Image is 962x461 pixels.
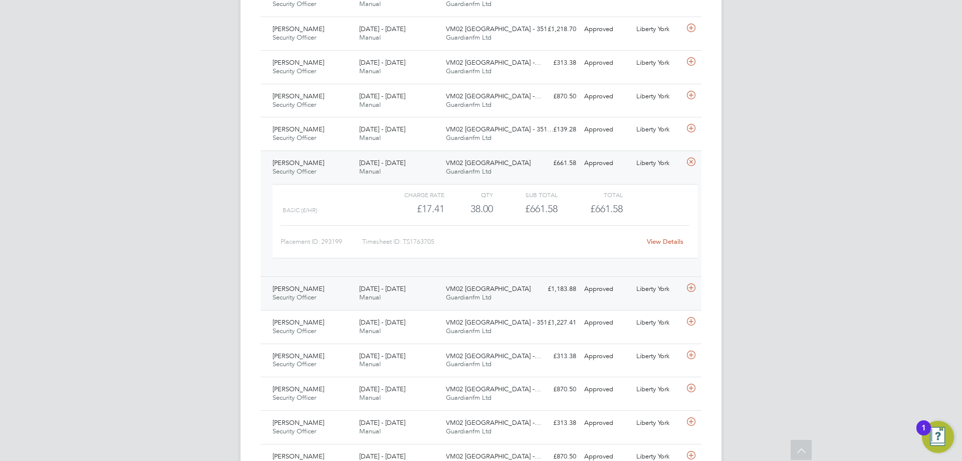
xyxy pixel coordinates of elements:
[580,315,632,331] div: Approved
[444,201,493,217] div: 38.00
[632,88,684,105] div: Liberty York
[632,121,684,138] div: Liberty York
[446,92,541,100] span: VM02 [GEOGRAPHIC_DATA] -…
[359,100,381,109] span: Manual
[632,348,684,365] div: Liberty York
[359,133,381,142] span: Manual
[580,88,632,105] div: Approved
[273,284,324,293] span: [PERSON_NAME]
[580,381,632,398] div: Approved
[580,155,632,172] div: Approved
[580,21,632,38] div: Approved
[446,352,541,360] span: VM02 [GEOGRAPHIC_DATA] -…
[580,415,632,431] div: Approved
[359,293,381,301] span: Manual
[922,421,954,453] button: Open Resource Center, 1 new notification
[580,281,632,297] div: Approved
[558,189,622,201] div: Total
[359,33,381,42] span: Manual
[921,428,926,441] div: 1
[632,381,684,398] div: Liberty York
[528,315,580,331] div: £1,227.41
[273,385,324,393] span: [PERSON_NAME]
[359,67,381,75] span: Manual
[446,67,492,75] span: Guardianfm Ltd
[273,133,316,142] span: Security Officer
[528,281,580,297] div: £1,183.88
[632,315,684,331] div: Liberty York
[359,427,381,435] span: Manual
[446,427,492,435] span: Guardianfm Ltd
[446,284,531,293] span: VM02 [GEOGRAPHIC_DATA]
[590,203,623,215] span: £661.58
[493,201,558,217] div: £661.58
[273,167,316,176] span: Security Officer
[359,159,405,167] span: [DATE] - [DATE]
[273,125,324,133] span: [PERSON_NAME]
[283,207,317,214] span: Basic (£/HR)
[359,393,381,402] span: Manual
[273,427,316,435] span: Security Officer
[359,318,405,327] span: [DATE] - [DATE]
[273,327,316,335] span: Security Officer
[281,234,362,250] div: Placement ID: 293199
[632,55,684,71] div: Liberty York
[446,360,492,368] span: Guardianfm Ltd
[359,452,405,460] span: [DATE] - [DATE]
[446,393,492,402] span: Guardianfm Ltd
[444,189,493,201] div: QTY
[273,393,316,402] span: Security Officer
[273,293,316,301] span: Security Officer
[273,100,316,109] span: Security Officer
[493,189,558,201] div: Sub Total
[273,67,316,75] span: Security Officer
[580,121,632,138] div: Approved
[446,100,492,109] span: Guardianfm Ltd
[528,381,580,398] div: £870.50
[273,360,316,368] span: Security Officer
[359,327,381,335] span: Manual
[446,133,492,142] span: Guardianfm Ltd
[359,418,405,427] span: [DATE] - [DATE]
[632,415,684,431] div: Liberty York
[273,25,324,33] span: [PERSON_NAME]
[273,418,324,427] span: [PERSON_NAME]
[446,327,492,335] span: Guardianfm Ltd
[528,88,580,105] div: £870.50
[359,125,405,133] span: [DATE] - [DATE]
[273,92,324,100] span: [PERSON_NAME]
[580,348,632,365] div: Approved
[528,55,580,71] div: £313.38
[273,159,324,167] span: [PERSON_NAME]
[273,452,324,460] span: [PERSON_NAME]
[528,121,580,138] div: £139.28
[446,25,554,33] span: VM02 [GEOGRAPHIC_DATA] - 351…
[580,55,632,71] div: Approved
[359,385,405,393] span: [DATE] - [DATE]
[446,125,554,133] span: VM02 [GEOGRAPHIC_DATA] - 351…
[359,352,405,360] span: [DATE] - [DATE]
[446,159,531,167] span: VM02 [GEOGRAPHIC_DATA]
[359,58,405,67] span: [DATE] - [DATE]
[273,33,316,42] span: Security Officer
[528,348,580,365] div: £313.38
[273,58,324,67] span: [PERSON_NAME]
[380,189,444,201] div: Charge rate
[446,33,492,42] span: Guardianfm Ltd
[632,21,684,38] div: Liberty York
[632,281,684,297] div: Liberty York
[528,415,580,431] div: £313.38
[380,201,444,217] div: £17.41
[273,352,324,360] span: [PERSON_NAME]
[528,155,580,172] div: £661.58
[359,284,405,293] span: [DATE] - [DATE]
[446,452,541,460] span: VM02 [GEOGRAPHIC_DATA] -…
[446,58,541,67] span: VM02 [GEOGRAPHIC_DATA] -…
[273,318,324,327] span: [PERSON_NAME]
[446,318,554,327] span: VM02 [GEOGRAPHIC_DATA] - 351…
[446,167,492,176] span: Guardianfm Ltd
[359,167,381,176] span: Manual
[359,25,405,33] span: [DATE] - [DATE]
[359,92,405,100] span: [DATE] - [DATE]
[632,155,684,172] div: Liberty York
